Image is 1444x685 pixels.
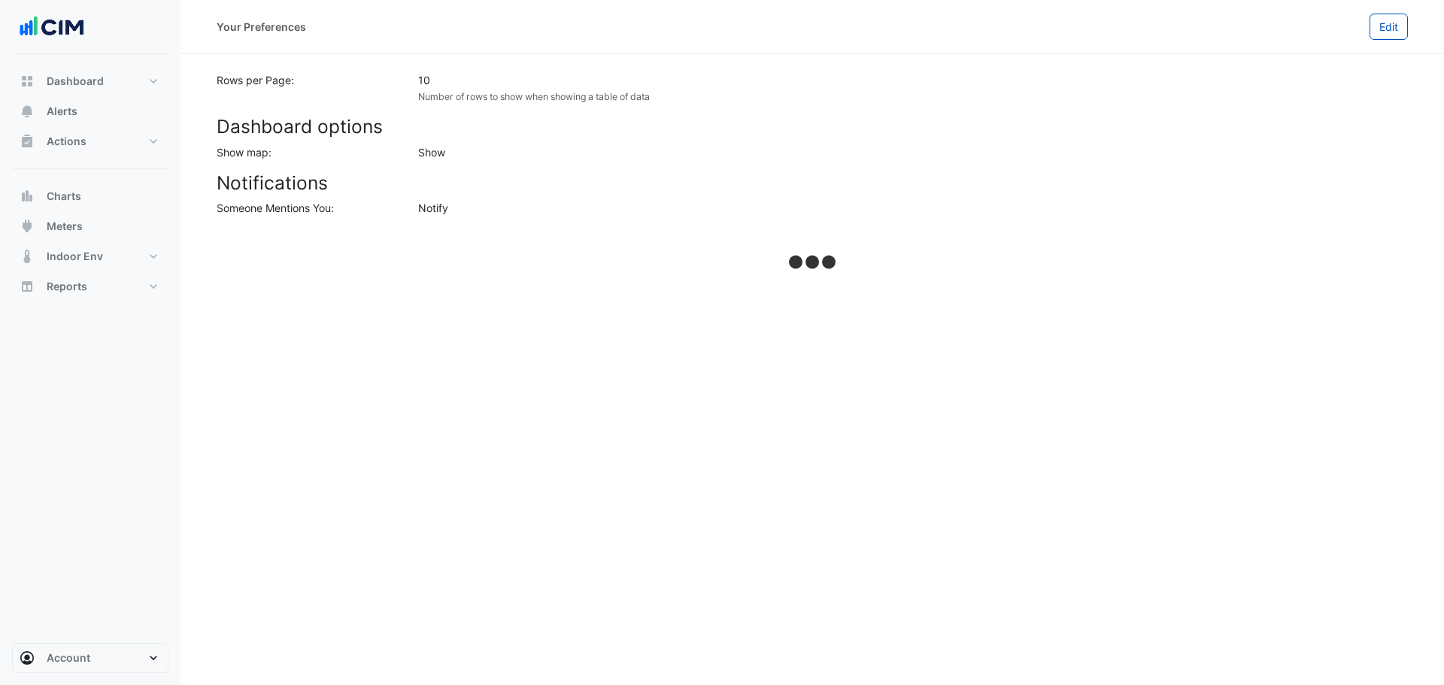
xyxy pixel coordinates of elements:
[20,219,35,234] app-icon: Meters
[409,200,1417,216] div: Notify
[47,74,104,89] span: Dashboard
[47,279,87,294] span: Reports
[47,650,90,665] span: Account
[47,189,81,204] span: Charts
[217,144,272,160] label: Show map:
[418,91,650,102] small: Number of rows to show when showing a table of data
[18,12,86,42] img: Company Logo
[208,72,409,104] div: Rows per Page:
[12,241,168,271] button: Indoor Env
[47,104,77,119] span: Alerts
[409,144,1417,160] div: Show
[12,643,168,673] button: Account
[20,189,35,204] app-icon: Charts
[12,66,168,96] button: Dashboard
[12,96,168,126] button: Alerts
[1379,20,1398,33] span: Edit
[12,271,168,302] button: Reports
[47,134,86,149] span: Actions
[217,172,1408,194] h3: Notifications
[12,211,168,241] button: Meters
[217,200,334,216] label: Someone Mentions You:
[20,104,35,119] app-icon: Alerts
[20,249,35,264] app-icon: Indoor Env
[47,249,103,264] span: Indoor Env
[217,19,306,35] div: Your Preferences
[20,74,35,89] app-icon: Dashboard
[20,134,35,149] app-icon: Actions
[217,116,1408,138] h3: Dashboard options
[418,72,1408,88] div: 10
[47,219,83,234] span: Meters
[12,181,168,211] button: Charts
[12,126,168,156] button: Actions
[1370,14,1408,40] button: Edit
[20,279,35,294] app-icon: Reports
